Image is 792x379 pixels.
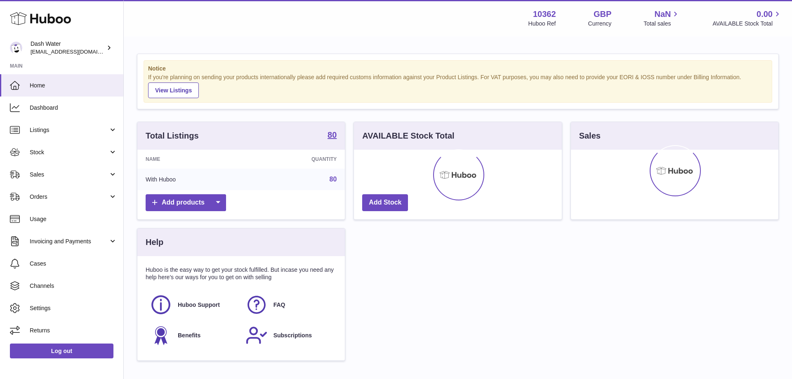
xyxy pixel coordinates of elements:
span: Total sales [643,20,680,28]
a: Huboo Support [150,294,237,316]
span: Orders [30,193,108,201]
span: 0.00 [757,9,773,20]
a: 80 [328,131,337,141]
a: Subscriptions [245,324,333,346]
a: 0.00 AVAILABLE Stock Total [712,9,782,28]
span: Settings [30,304,117,312]
a: Benefits [150,324,237,346]
h3: Sales [579,130,601,141]
img: orders@dash-water.com [10,42,22,54]
span: Subscriptions [273,332,312,339]
div: Dash Water [31,40,105,56]
h3: Help [146,237,163,248]
span: FAQ [273,301,285,309]
a: Log out [10,344,113,358]
h3: Total Listings [146,130,199,141]
h3: AVAILABLE Stock Total [362,130,454,141]
a: Add products [146,194,226,211]
span: Returns [30,327,117,334]
a: Add Stock [362,194,408,211]
a: 80 [330,176,337,183]
th: Quantity [247,150,345,169]
div: Huboo Ref [528,20,556,28]
span: Huboo Support [178,301,220,309]
span: Listings [30,126,108,134]
td: With Huboo [137,169,247,190]
a: NaN Total sales [643,9,680,28]
span: Invoicing and Payments [30,238,108,245]
span: Channels [30,282,117,290]
div: If you're planning on sending your products internationally please add required customs informati... [148,73,768,98]
span: NaN [654,9,671,20]
div: Currency [588,20,612,28]
th: Name [137,150,247,169]
span: Benefits [178,332,200,339]
span: Home [30,82,117,89]
a: View Listings [148,82,199,98]
span: Cases [30,260,117,268]
strong: 10362 [533,9,556,20]
span: AVAILABLE Stock Total [712,20,782,28]
strong: Notice [148,65,768,73]
a: FAQ [245,294,333,316]
p: Huboo is the easy way to get your stock fulfilled. But incase you need any help here's our ways f... [146,266,337,282]
span: Dashboard [30,104,117,112]
span: Usage [30,215,117,223]
span: [EMAIL_ADDRESS][DOMAIN_NAME] [31,48,121,55]
span: Stock [30,148,108,156]
strong: GBP [594,9,611,20]
span: Sales [30,171,108,179]
strong: 80 [328,131,337,139]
